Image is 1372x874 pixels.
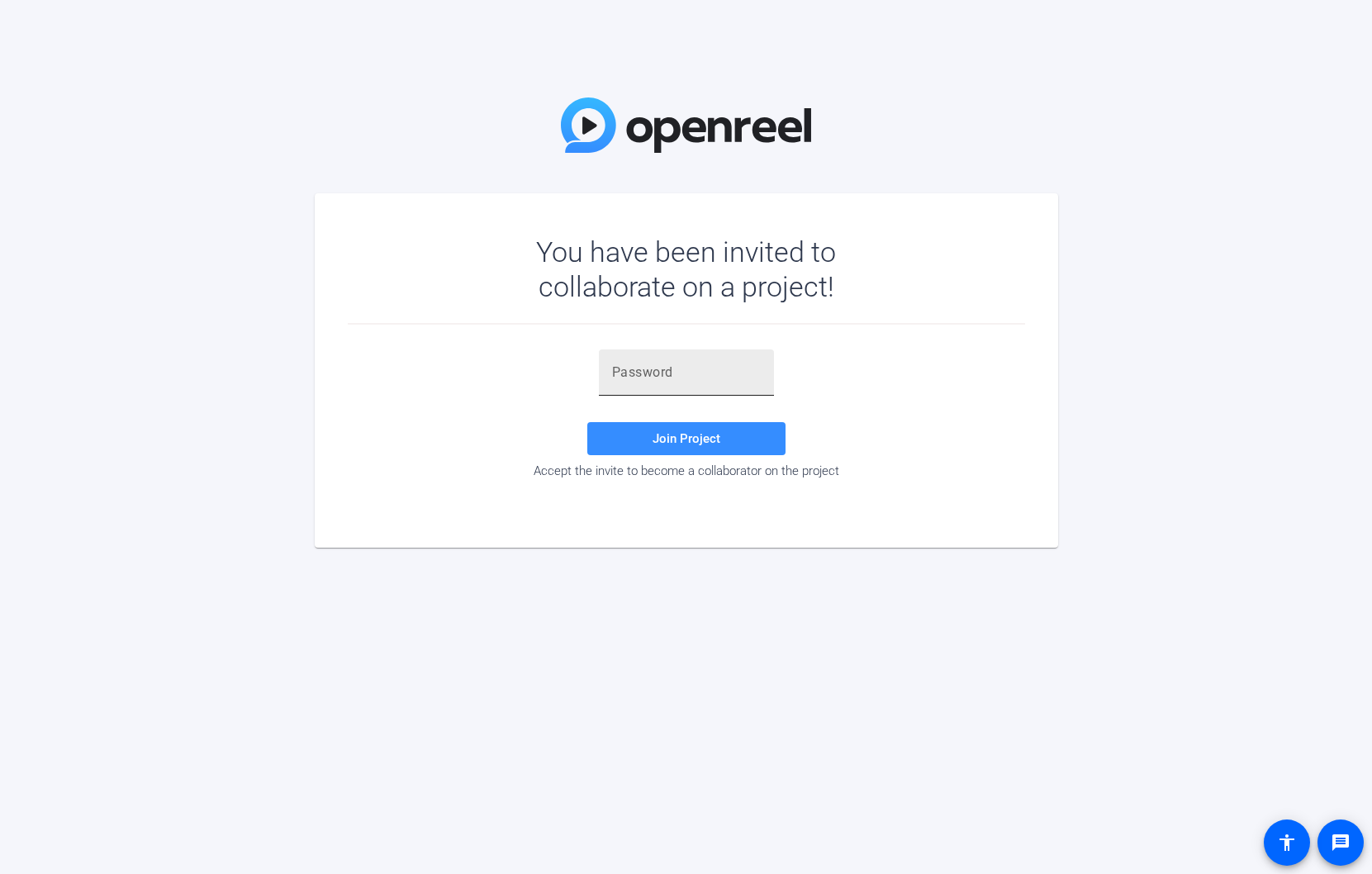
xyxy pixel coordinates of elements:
[1277,833,1297,853] mat-icon: accessibility
[653,431,720,446] span: Join Project
[612,363,761,382] input: Password
[561,97,812,153] img: OpenReel Logo
[488,235,884,304] div: You have been invited to collaborate on a project!
[1331,833,1351,853] mat-icon: message
[587,422,786,455] button: Join Project
[348,463,1025,478] div: Accept the invite to become a collaborator on the project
